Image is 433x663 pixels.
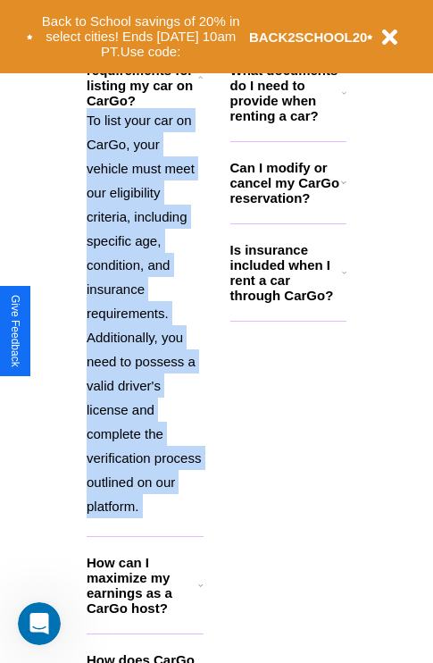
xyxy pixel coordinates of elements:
h3: How can I maximize my earnings as a CarGo host? [87,555,198,616]
p: To list your car on CarGo, your vehicle must meet our eligibility criteria, including specific ag... [87,108,204,518]
h3: What are the requirements for listing my car on CarGo? [87,47,198,108]
button: Back to School savings of 20% in select cities! Ends [DATE] 10am PT.Use code: [33,9,249,64]
h3: What documents do I need to provide when renting a car? [230,63,343,123]
h3: Can I modify or cancel my CarGo reservation? [230,160,341,206]
b: BACK2SCHOOL20 [249,29,368,45]
div: Give Feedback [9,295,21,367]
iframe: Intercom live chat [18,602,61,645]
h3: Is insurance included when I rent a car through CarGo? [230,242,342,303]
